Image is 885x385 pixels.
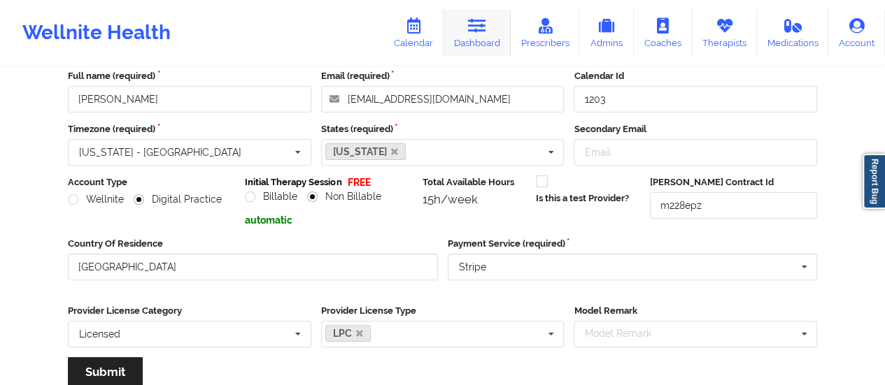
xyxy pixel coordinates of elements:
[68,69,311,83] label: Full name (required)
[321,86,565,112] input: Email address
[574,304,817,318] label: Model Remark
[245,213,412,227] p: automatic
[757,10,829,56] a: Medications
[579,10,634,56] a: Admins
[423,192,526,206] div: 15h/week
[650,192,817,219] input: Deel Contract Id
[828,10,885,56] a: Account
[536,191,629,205] label: Is this a test Provider?
[307,191,381,203] label: Non Billable
[68,86,311,112] input: Full name
[634,10,692,56] a: Coaches
[68,122,311,136] label: Timezone (required)
[325,325,371,342] a: LPC
[511,10,580,56] a: Prescribers
[348,175,371,189] p: FREE
[448,237,818,251] label: Payment Service (required)
[68,175,235,189] label: Account Type
[423,175,526,189] label: Total Available Hours
[68,237,438,251] label: Country Of Residence
[863,154,885,209] a: Report Bug
[245,175,341,189] label: Initial Therapy Session
[134,194,222,205] label: Digital Practice
[79,329,120,339] div: Licensed
[692,10,757,56] a: Therapists
[325,143,406,160] a: [US_STATE]
[581,326,671,342] div: Model Remark
[321,122,565,136] label: States (required)
[574,122,817,136] label: Secondary Email
[68,304,311,318] label: Provider License Category
[321,69,565,83] label: Email (required)
[68,194,124,205] label: Wellnite
[245,191,297,203] label: Billable
[574,86,817,112] input: Calendar Id
[574,139,817,166] input: Email
[444,10,511,56] a: Dashboard
[650,175,817,189] label: [PERSON_NAME] Contract Id
[459,262,486,272] div: Stripe
[79,147,241,157] div: [US_STATE] - [GEOGRAPHIC_DATA]
[574,69,817,83] label: Calendar Id
[383,10,444,56] a: Calendar
[321,304,565,318] label: Provider License Type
